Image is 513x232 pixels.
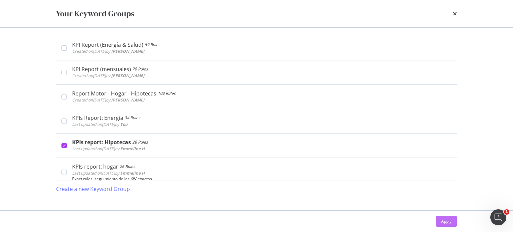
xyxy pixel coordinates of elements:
div: Apply [441,218,452,224]
div: 26 Rules [120,163,135,170]
div: KPIs Report: Energía [72,114,123,121]
button: Apply [436,216,457,227]
b: You [120,122,128,127]
div: 78 Rules [132,66,148,72]
div: KPIs report: Hipotecas [72,139,131,146]
span: Last updated on [DATE] by [72,122,128,127]
button: Create a new Keyword Group [56,181,130,197]
b: [PERSON_NAME] [111,73,144,78]
span: Created on [DATE] by [72,97,144,103]
div: KPIs report: hogar [72,163,118,170]
span: 1 [504,209,509,215]
span: Last updated on [DATE] by [72,146,145,152]
span: Created on [DATE] by [72,73,144,78]
div: Report Motor - Hogar - Hipotecas [72,90,156,97]
b: Emmeline H [120,146,145,152]
div: KPI Report (Energía & Salud) [72,41,143,48]
div: Exact rules: seguimiento de las KW exactas [72,177,452,181]
div: Your Keyword Groups [56,8,134,19]
iframe: Intercom live chat [490,209,506,225]
div: 34 Rules [125,114,140,121]
b: [PERSON_NAME] [111,48,144,54]
b: Emmeline H [120,170,145,176]
b: [PERSON_NAME] [111,97,144,103]
div: 103 Rules [158,90,176,97]
div: 59 Rules [145,41,160,48]
span: Last updated on [DATE] by [72,170,145,176]
div: KPI Report (mensuales) [72,66,131,72]
span: Created on [DATE] by [72,48,144,54]
div: Create a new Keyword Group [56,185,130,193]
div: times [453,8,457,19]
div: 28 Rules [132,139,148,146]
